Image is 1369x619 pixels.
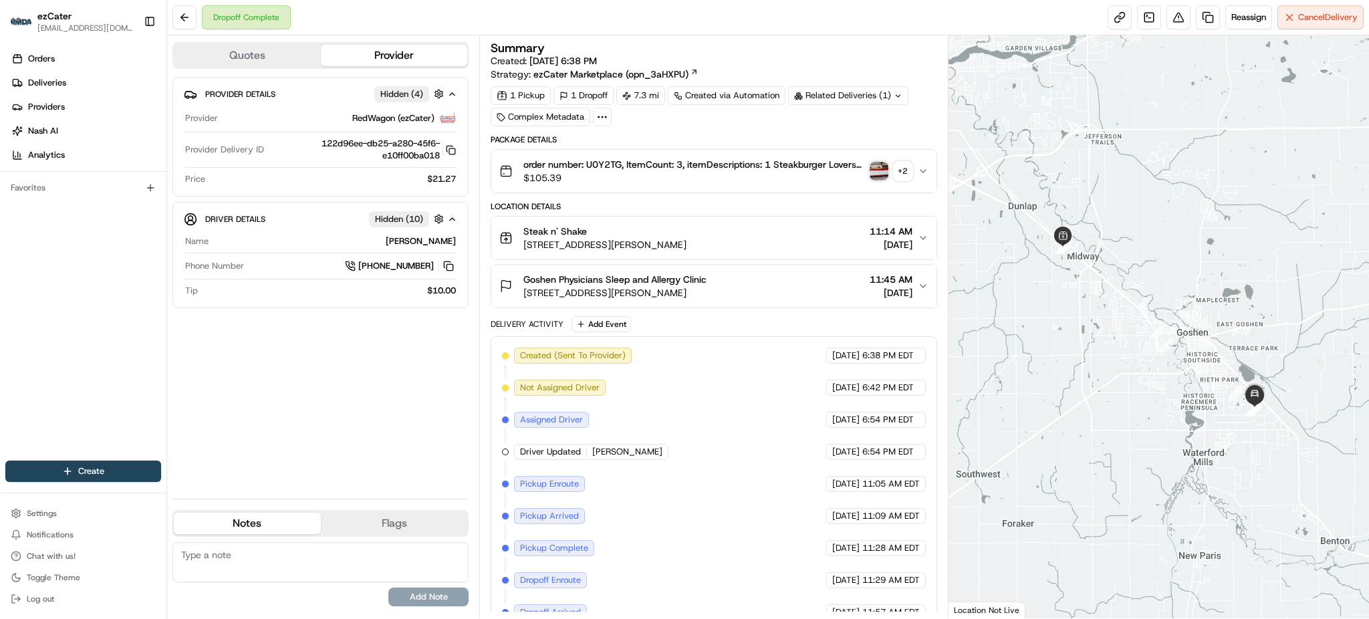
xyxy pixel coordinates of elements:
[184,83,457,105] button: Provider DetailsHidden (4)
[5,72,166,94] a: Deliveries
[185,112,218,124] span: Provider
[5,48,166,70] a: Orders
[832,606,860,618] span: [DATE]
[832,542,860,554] span: [DATE]
[28,77,66,89] span: Deliveries
[668,86,785,105] a: Created via Automation
[870,162,888,180] img: photo_proof_of_pickup image
[185,260,244,272] span: Phone Number
[832,446,860,458] span: [DATE]
[491,42,545,54] h3: Summary
[5,96,166,118] a: Providers
[491,134,937,145] div: Package Details
[28,53,55,65] span: Orders
[862,414,914,426] span: 6:54 PM EDT
[832,350,860,362] span: [DATE]
[345,259,456,273] a: [PHONE_NUMBER]
[321,513,468,534] button: Flags
[375,213,423,225] span: Hidden ( 10 )
[185,144,264,156] span: Provider Delivery ID
[870,238,912,251] span: [DATE]
[27,572,80,583] span: Toggle Theme
[529,55,597,67] span: [DATE] 6:38 PM
[523,171,864,184] span: $105.39
[894,162,912,180] div: + 2
[523,238,687,251] span: [STREET_ADDRESS][PERSON_NAME]
[870,273,912,286] span: 11:45 AM
[37,9,72,23] button: ezCater
[491,217,936,259] button: Steak n' Shake[STREET_ADDRESS][PERSON_NAME]11:14 AM[DATE]
[832,574,860,586] span: [DATE]
[520,446,581,458] span: Driver Updated
[832,478,860,490] span: [DATE]
[553,86,614,105] div: 1 Dropoff
[533,68,699,81] a: ezCater Marketplace (opn_3aHXPU)
[832,414,860,426] span: [DATE]
[491,319,564,330] div: Delivery Activity
[27,551,76,562] span: Chat with us!
[185,173,205,185] span: Price
[1149,324,1164,339] div: 5
[27,529,74,540] span: Notifications
[870,286,912,299] span: [DATE]
[1246,400,1261,415] div: 8
[13,195,24,206] div: 📗
[5,547,161,566] button: Chat with us!
[1158,338,1173,352] div: 6
[862,574,920,586] span: 11:29 AM EDT
[862,382,914,394] span: 6:42 PM EDT
[427,173,456,185] span: $21.27
[862,478,920,490] span: 11:05 AM EDT
[28,125,58,137] span: Nash AI
[133,227,162,237] span: Pylon
[491,54,597,68] span: Created:
[862,606,920,618] span: 11:57 AM EDT
[491,150,936,193] button: order number: U0Y2TG, ItemCount: 3, itemDescriptions: 1 Steakburger Lovers Bundle for 10, 2 Brown...
[1231,11,1266,23] span: Reassign
[5,590,161,608] button: Log out
[523,225,587,238] span: Steak n' Shake
[380,88,423,100] span: Hidden ( 4 )
[5,504,161,523] button: Settings
[520,478,579,490] span: Pickup Enroute
[5,461,161,482] button: Create
[523,286,707,299] span: [STREET_ADDRESS][PERSON_NAME]
[37,23,133,33] button: [EMAIL_ADDRESS][DOMAIN_NAME]
[523,273,707,286] span: Goshen Physicians Sleep and Allergy Clinic
[5,568,161,587] button: Toggle Theme
[5,177,161,199] div: Favorites
[862,510,920,522] span: 11:09 AM EDT
[13,13,40,40] img: Nash
[491,68,699,81] div: Strategy:
[870,225,912,238] span: 11:14 AM
[358,260,434,272] span: [PHONE_NUMBER]
[214,235,456,247] div: [PERSON_NAME]
[185,235,209,247] span: Name
[1055,239,1070,254] div: 4
[27,194,102,207] span: Knowledge Base
[11,17,32,26] img: ezCater
[949,602,1025,618] div: Location Not Live
[78,465,104,477] span: Create
[13,128,37,152] img: 1736555255976-a54dd68f-1ca7-489b-9aae-adbdc363a1c4
[321,45,468,66] button: Provider
[369,211,447,227] button: Hidden (10)
[592,446,662,458] span: [PERSON_NAME]
[27,594,54,604] span: Log out
[491,108,590,126] div: Complex Metadata
[572,316,631,332] button: Add Event
[616,86,665,105] div: 7.3 mi
[45,141,169,152] div: We're available if you need us!
[8,189,108,213] a: 📗Knowledge Base
[520,510,579,522] span: Pickup Arrived
[491,265,936,307] button: Goshen Physicians Sleep and Allergy Clinic[STREET_ADDRESS][PERSON_NAME]11:45 AM[DATE]
[94,226,162,237] a: Powered byPylon
[862,446,914,458] span: 6:54 PM EDT
[520,574,581,586] span: Dropoff Enroute
[1298,11,1358,23] span: Cancel Delivery
[788,86,908,105] div: Related Deliveries (1)
[108,189,220,213] a: 💻API Documentation
[832,510,860,522] span: [DATE]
